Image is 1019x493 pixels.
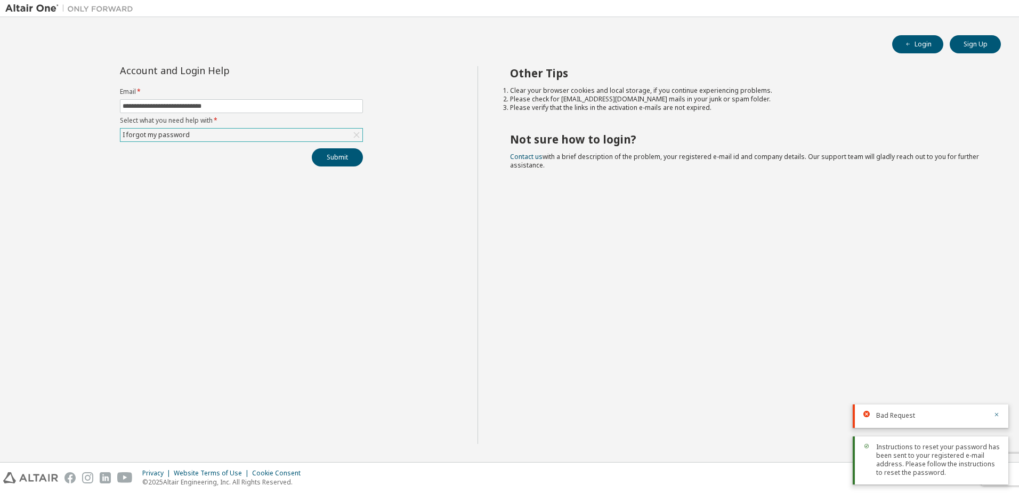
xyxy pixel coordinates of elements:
[876,443,1000,477] span: Instructions to reset your password has been sent to your registered e-mail address. Please follo...
[100,472,111,483] img: linkedin.svg
[510,104,982,112] li: Please verify that the links in the activation e-mails are not expired.
[950,35,1001,53] button: Sign Up
[510,95,982,104] li: Please check for [EMAIL_ADDRESS][DOMAIN_NAME] mails in your junk or spam folder.
[510,66,982,80] h2: Other Tips
[510,152,979,170] span: with a brief description of the problem, your registered e-mail id and company details. Our suppo...
[120,116,363,125] label: Select what you need help with
[876,411,915,420] span: Bad Request
[142,469,174,478] div: Privacy
[121,129,191,141] div: I forgot my password
[252,469,307,478] div: Cookie Consent
[142,478,307,487] p: © 2025 Altair Engineering, Inc. All Rights Reserved.
[892,35,943,53] button: Login
[120,66,314,75] div: Account and Login Help
[82,472,93,483] img: instagram.svg
[5,3,139,14] img: Altair One
[3,472,58,483] img: altair_logo.svg
[64,472,76,483] img: facebook.svg
[120,88,363,96] label: Email
[120,129,362,141] div: I forgot my password
[174,469,252,478] div: Website Terms of Use
[510,132,982,146] h2: Not sure how to login?
[510,152,543,161] a: Contact us
[312,148,363,166] button: Submit
[117,472,133,483] img: youtube.svg
[510,86,982,95] li: Clear your browser cookies and local storage, if you continue experiencing problems.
